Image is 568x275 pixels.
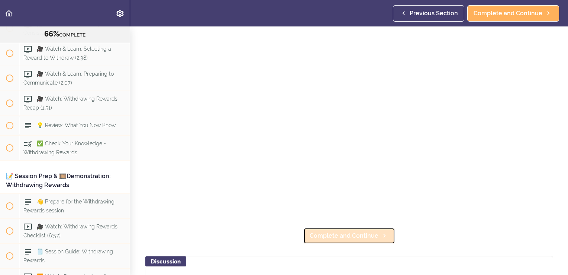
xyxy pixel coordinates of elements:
[4,9,13,18] svg: Back to course curriculum
[23,46,111,60] span: 🎥 Watch & Learn: Selecting a Reward to Withdraw (2:38)
[23,71,114,85] span: 🎥 Watch & Learn: Preparing to Communicate (2:07)
[44,29,59,38] span: 66%
[23,140,106,155] span: ✅ Check: Your Knowledge - Withdrawing Rewards
[393,5,464,22] a: Previous Section
[23,249,113,263] span: 🗒️ Session Guide: Withdrawing Rewards
[23,96,117,110] span: 🎥 Watch: Withdrawing Rewards Recap (1:51)
[474,9,542,18] span: Complete and Continue
[310,231,378,240] span: Complete and Continue
[467,5,559,22] a: Complete and Continue
[23,199,114,213] span: 👋 Prepare for the Withdrawing Rewards session
[23,224,117,238] span: 🎥 Watch: Withdrawing Rewards Checklist (6:57)
[37,122,116,128] span: 💡 Review: What You Now Know
[410,9,458,18] span: Previous Section
[303,228,395,244] a: Complete and Continue
[116,9,125,18] svg: Settings Menu
[9,29,120,39] div: COMPLETE
[145,256,186,266] div: Discussion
